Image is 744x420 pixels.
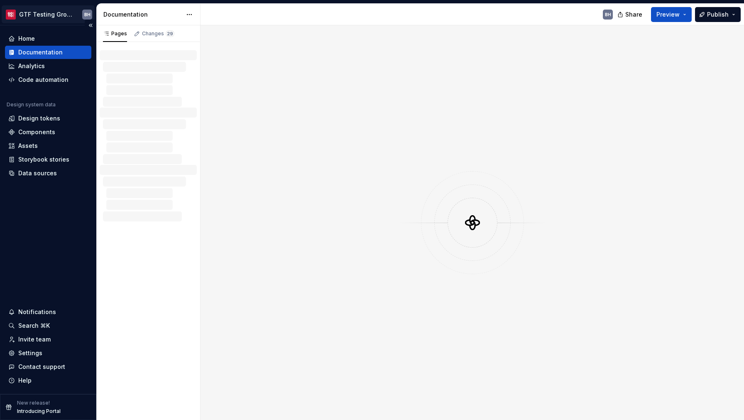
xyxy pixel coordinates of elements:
p: New release! [17,400,50,406]
a: Home [5,32,91,45]
button: Contact support [5,360,91,373]
button: Publish [695,7,741,22]
div: Changes [142,30,174,37]
div: Pages [103,30,127,37]
p: Introducing Portal [17,408,61,415]
button: Help [5,374,91,387]
a: Documentation [5,46,91,59]
a: Invite team [5,333,91,346]
div: Design system data [7,101,56,108]
button: GTF Testing GroundsBH [2,5,95,23]
div: Code automation [18,76,69,84]
a: Design tokens [5,112,91,125]
div: Documentation [103,10,182,19]
div: BH [605,11,611,18]
a: Data sources [5,167,91,180]
div: GTF Testing Grounds [19,10,72,19]
span: Preview [656,10,680,19]
div: Components [18,128,55,136]
div: Notifications [18,308,56,316]
button: Notifications [5,305,91,319]
span: Publish [707,10,729,19]
button: Share [613,7,648,22]
div: Help [18,376,32,385]
img: f4f33d50-0937-4074-a32a-c7cda971eed1.png [6,10,16,20]
div: BH [84,11,91,18]
button: Preview [651,7,692,22]
div: Data sources [18,169,57,177]
div: Assets [18,142,38,150]
div: Home [18,34,35,43]
a: Code automation [5,73,91,86]
div: Settings [18,349,42,357]
div: Design tokens [18,114,60,123]
button: Collapse sidebar [85,20,96,31]
a: Settings [5,346,91,360]
div: Invite team [18,335,51,344]
div: Analytics [18,62,45,70]
button: Search ⌘K [5,319,91,332]
a: Storybook stories [5,153,91,166]
span: Share [625,10,642,19]
a: Components [5,125,91,139]
span: 29 [166,30,174,37]
div: Search ⌘K [18,322,50,330]
div: Contact support [18,363,65,371]
a: Assets [5,139,91,152]
div: Storybook stories [18,155,69,164]
a: Analytics [5,59,91,73]
div: Documentation [18,48,63,56]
